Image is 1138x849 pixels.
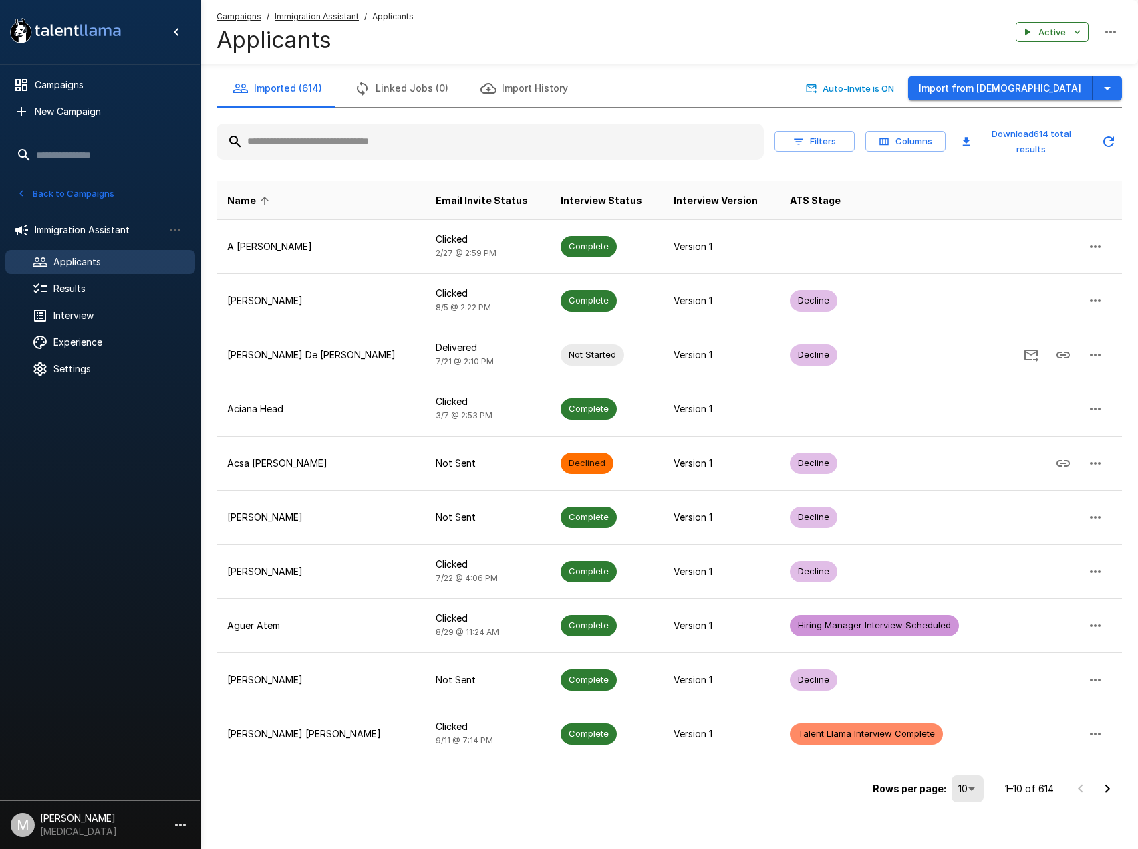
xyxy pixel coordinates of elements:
span: Copy Interview Link [1047,348,1079,360]
span: 2/27 @ 2:59 PM [436,248,496,258]
button: Go to next page [1094,775,1121,802]
p: Clicked [436,287,539,300]
span: / [364,10,367,23]
span: Decline [790,511,837,523]
span: 3/7 @ 2:53 PM [436,410,492,420]
button: Columns [865,131,946,152]
span: Complete [561,294,617,307]
p: Clicked [436,720,539,733]
p: Aciana Head [227,402,414,416]
p: [PERSON_NAME] [227,565,414,578]
span: Interview Status [561,193,642,209]
p: [PERSON_NAME] [227,511,414,524]
p: [PERSON_NAME] [PERSON_NAME] [227,727,414,741]
p: Version 1 [674,565,768,578]
p: Acsa [PERSON_NAME] [227,457,414,470]
p: Version 1 [674,619,768,632]
span: Decline [790,348,837,361]
p: Version 1 [674,511,768,524]
span: 8/29 @ 11:24 AM [436,627,499,637]
button: Imported (614) [217,70,338,107]
p: Aguer Atem [227,619,414,632]
button: Import History [464,70,584,107]
h4: Applicants [217,26,414,54]
span: Decline [790,673,837,686]
span: Complete [561,565,617,578]
span: Complete [561,619,617,632]
p: Version 1 [674,402,768,416]
span: 9/11 @ 7:14 PM [436,735,493,745]
span: / [267,10,269,23]
span: Complete [561,511,617,523]
button: Linked Jobs (0) [338,70,464,107]
button: Auto-Invite is ON [803,78,897,99]
span: Interview Version [674,193,758,209]
p: [PERSON_NAME] De [PERSON_NAME] [227,348,414,362]
span: Copy Interview Link [1047,457,1079,468]
u: Immigration Assistant [275,11,359,21]
span: Declined [561,457,613,469]
p: A [PERSON_NAME] [227,240,414,253]
span: Complete [561,673,617,686]
p: Version 1 [674,348,768,362]
p: Version 1 [674,294,768,308]
p: Clicked [436,612,539,625]
span: 8/5 @ 2:22 PM [436,302,491,312]
button: Download614 total results [956,124,1090,160]
span: Decline [790,294,837,307]
p: 1–10 of 614 [1005,782,1054,796]
span: ATS Stage [790,193,841,209]
p: Not Sent [436,511,539,524]
p: Not Sent [436,457,539,470]
button: Active [1016,22,1089,43]
span: Talent Llama Interview Complete [790,727,943,740]
div: 10 [952,775,984,802]
span: Complete [561,402,617,415]
span: Email Invite Status [436,193,528,209]
p: Version 1 [674,727,768,741]
p: [PERSON_NAME] [227,673,414,687]
span: Decline [790,457,837,469]
u: Campaigns [217,11,261,21]
span: Send Invitation [1015,348,1047,360]
span: Name [227,193,273,209]
span: Applicants [372,10,414,23]
p: Clicked [436,233,539,246]
p: Clicked [436,558,539,571]
span: Hiring Manager Interview Scheduled [790,619,959,632]
span: 7/22 @ 4:06 PM [436,573,498,583]
span: Complete [561,727,617,740]
p: Rows per page: [873,782,946,796]
span: Decline [790,565,837,578]
button: Import from [DEMOGRAPHIC_DATA] [908,76,1093,101]
button: Updated Today - 8:59 AM [1095,128,1122,155]
p: Version 1 [674,673,768,687]
span: Not Started [561,348,624,361]
span: 7/21 @ 2:10 PM [436,356,494,366]
p: Clicked [436,395,539,408]
p: Delivered [436,341,539,354]
p: Version 1 [674,457,768,470]
button: Filters [774,131,855,152]
p: [PERSON_NAME] [227,294,414,308]
span: Complete [561,240,617,253]
p: Version 1 [674,240,768,253]
p: Not Sent [436,673,539,687]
